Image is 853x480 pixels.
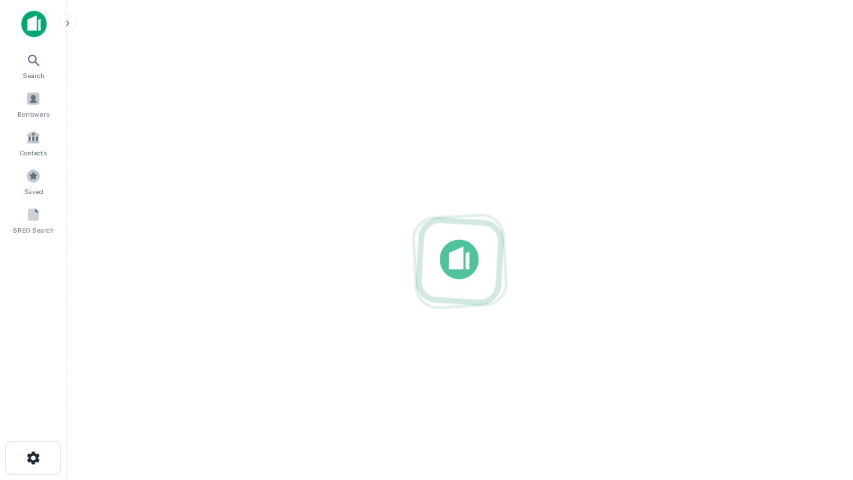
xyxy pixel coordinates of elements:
a: SREO Search [4,202,63,238]
span: Search [23,70,45,81]
a: Search [4,47,63,83]
iframe: Chat Widget [786,373,853,437]
a: Contacts [4,125,63,161]
span: Contacts [20,147,47,158]
span: Saved [24,186,43,197]
span: SREO Search [13,225,54,235]
a: Saved [4,163,63,199]
a: Borrowers [4,86,63,122]
img: capitalize-icon.png [21,11,47,37]
span: Borrowers [17,109,49,119]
